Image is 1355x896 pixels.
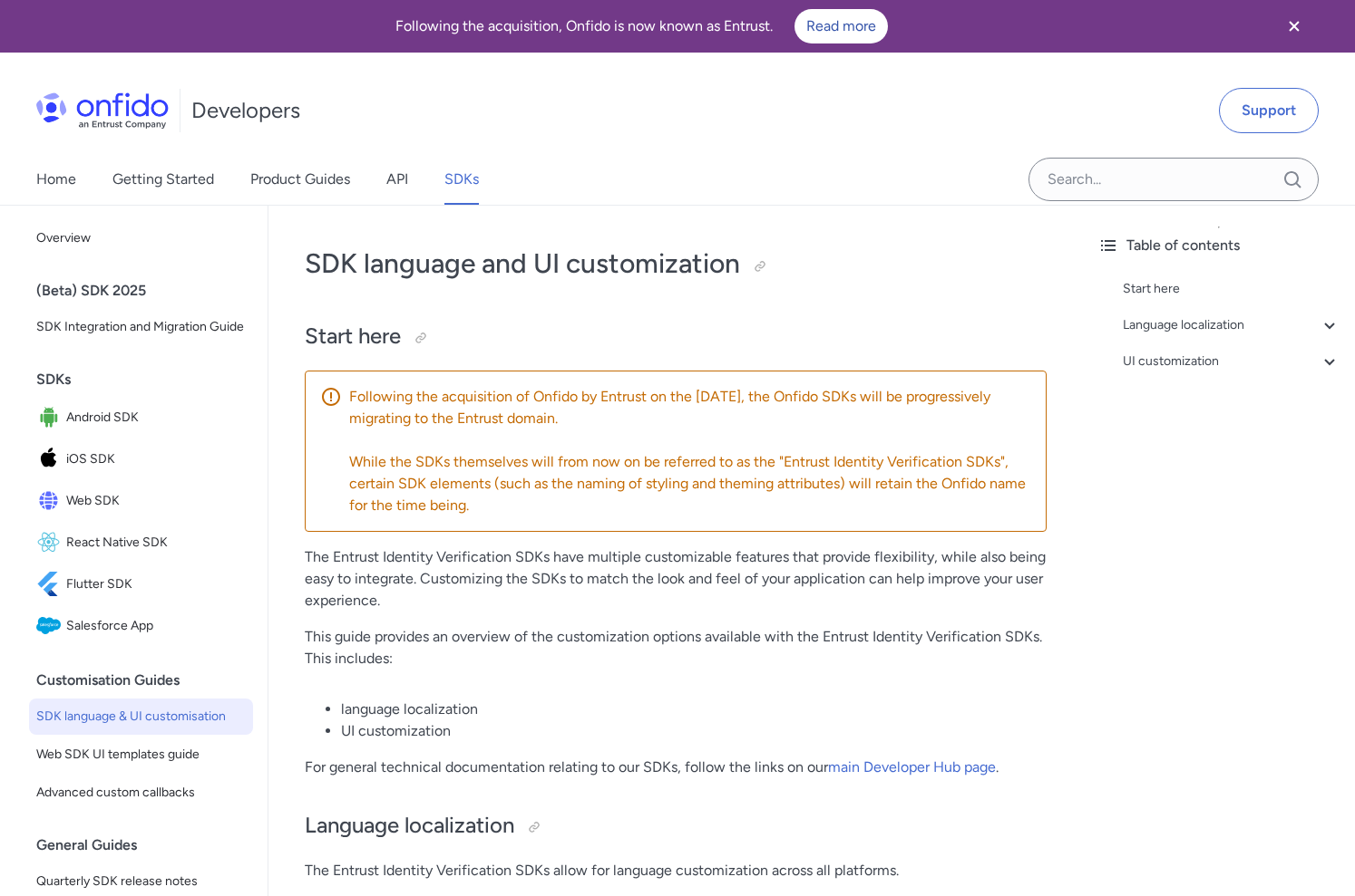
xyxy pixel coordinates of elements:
h1: SDK language and UI customization [305,246,1047,282]
a: Language localization [1123,314,1340,336]
div: Table of contents [1097,235,1340,256]
img: IconFlutter SDK [36,572,66,597]
a: SDKs [444,154,479,205]
a: SDK language & UI customisation [29,698,253,735]
span: Advanced custom callbacks [36,782,246,804]
a: IconWeb SDKWeb SDK [29,481,253,521]
span: iOS SDK [66,447,246,472]
span: React Native SDK [66,530,246,555]
img: IconReact Native SDK [36,530,66,555]
div: Customisation Guides [36,662,260,698]
a: IconAndroid SDKAndroid SDK [29,398,253,438]
li: language localization [341,698,1047,720]
img: IconiOS SDK [36,447,66,472]
img: IconSalesforce App [36,613,66,639]
a: Web SDK UI templates guide [29,737,253,773]
img: Onfido Logo [36,92,169,129]
span: SDK Integration and Migration Guide [36,316,246,338]
svg: Close banner [1283,15,1305,37]
p: For general technical documentation relating to our SDKs, follow the links on our . [305,756,1047,778]
input: Onfido search input field [1028,158,1319,201]
a: Read more [794,9,888,43]
div: Following the acquisition, Onfido is now known as Entrust. [22,9,1261,43]
a: API [386,154,408,205]
img: IconWeb SDK [36,488,66,514]
a: IconiOS SDKiOS SDK [29,439,253,479]
span: Web SDK UI templates guide [36,744,246,766]
a: IconReact Native SDKReact Native SDK [29,523,253,563]
a: Product Guides [250,154,350,205]
a: Home [36,154,76,205]
div: General Guides [36,827,260,863]
a: Getting Started [112,154,214,205]
a: main Developer Hub page [828,758,996,776]
span: Quarterly SDK release notes [36,871,246,892]
p: Following the acquisition of Onfido by Entrust on the [DATE], the Onfido SDKs will be progressive... [349,386,1031,429]
a: Overview [29,220,253,256]
span: Overview [36,227,246,249]
a: Support [1219,88,1319,133]
h2: Language localization [305,811,1047,842]
p: The Entrust Identity Verification SDKs have multiple customizable features that provide flexibili... [305,546,1047,612]
span: Web SDK [66,488,246,514]
h2: Start here [305,322,1047,352]
div: SDKs [36,361,260,398]
li: UI customization [341,720,1047,742]
span: Android SDK [66,405,246,430]
button: Close banner [1261,4,1328,49]
span: Salesforce App [66,613,246,639]
img: IconAndroid SDK [36,405,66,430]
p: While the SDKs themselves will from now on be referred to as the "Entrust Identity Verification S... [349,451,1031,516]
div: (Beta) SDK 2025 [36,273,260,309]
a: UI customization [1123,351,1340,372]
a: IconSalesforce AppSalesforce App [29,606,253,646]
h1: Developers [191,96,300,125]
p: This guide provides an overview of the customization options available with the Entrust Identity ... [305,626,1047,670]
a: IconFlutter SDKFlutter SDK [29,564,253,604]
a: Start here [1123,278,1340,300]
p: The Entrust Identity Verification SDKs allow for language customization across all platforms. [305,860,1047,882]
span: Flutter SDK [66,572,246,597]
a: SDK Integration and Migration Guide [29,309,253,345]
a: Advanced custom callbacks [29,775,253,811]
span: SDK language & UI customisation [36,706,246,727]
